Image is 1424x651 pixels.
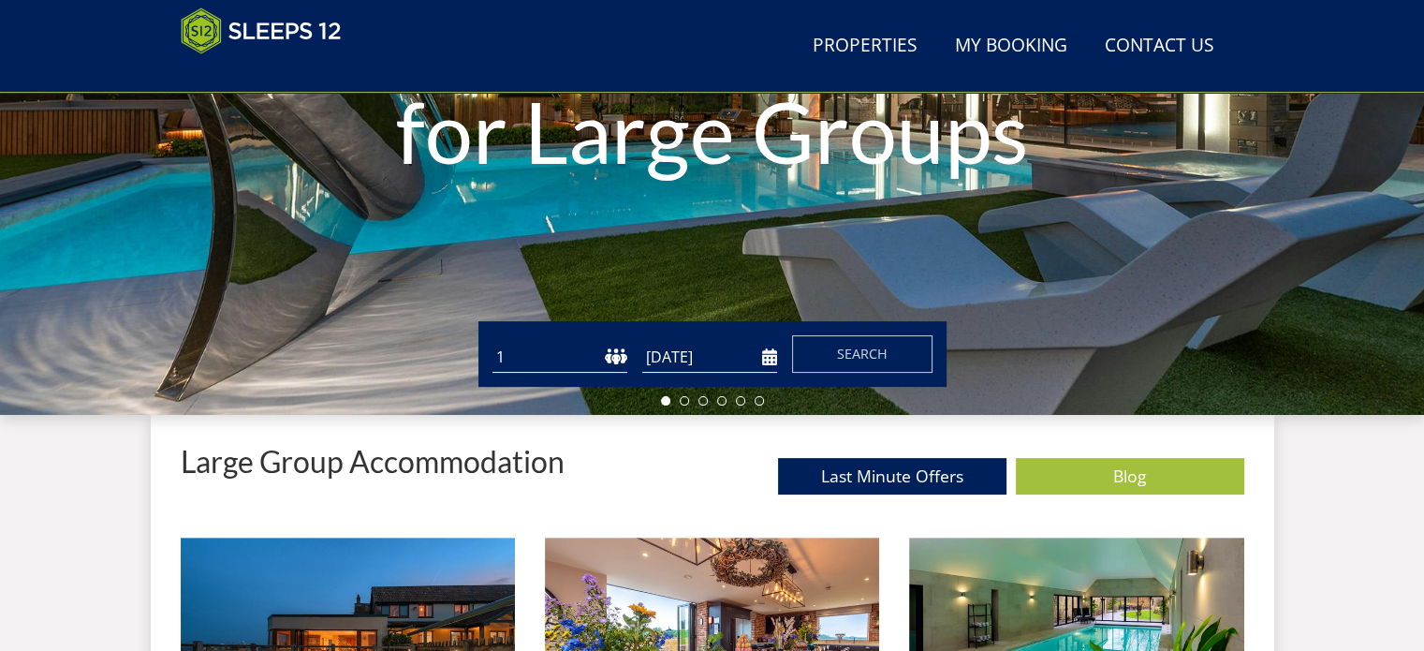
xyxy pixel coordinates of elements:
span: Search [837,345,888,362]
a: Last Minute Offers [778,458,1006,495]
p: Large Group Accommodation [181,445,565,478]
a: My Booking [947,25,1075,67]
a: Properties [805,25,925,67]
iframe: Customer reviews powered by Trustpilot [171,66,368,81]
a: Blog [1016,458,1244,495]
a: Contact Us [1097,25,1222,67]
input: Arrival Date [642,342,777,373]
button: Search [792,335,932,373]
img: Sleeps 12 [181,7,342,54]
